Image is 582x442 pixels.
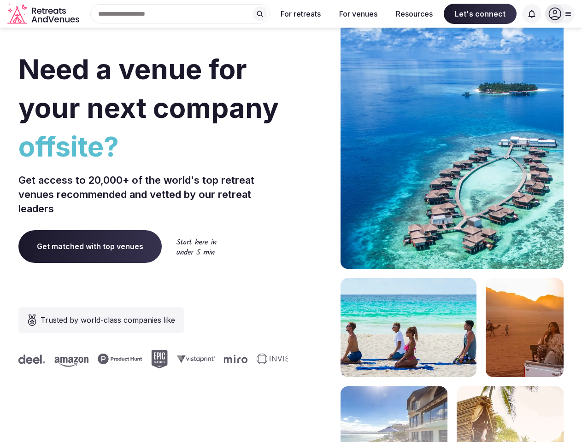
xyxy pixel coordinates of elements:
svg: Epic Games company logo [149,350,165,368]
button: Resources [388,4,440,24]
img: Start here in under 5 min [176,238,217,255]
p: Get access to 20,000+ of the world's top retreat venues recommended and vetted by our retreat lea... [18,173,288,215]
button: For retreats [273,4,328,24]
svg: Vistaprint company logo [175,355,212,363]
img: woman sitting in back of truck with camels [486,278,564,377]
button: For venues [332,4,385,24]
a: Visit the homepage [7,4,81,24]
span: Need a venue for your next company [18,52,279,124]
svg: Retreats and Venues company logo [7,4,81,24]
a: Get matched with top venues [18,230,162,262]
img: yoga on tropical beach [341,278,476,377]
span: offsite? [18,127,288,166]
span: Let's connect [444,4,517,24]
svg: Miro company logo [222,355,245,363]
svg: Deel company logo [16,355,43,364]
svg: Invisible company logo [254,354,305,365]
span: Trusted by world-class companies like [41,314,175,326]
